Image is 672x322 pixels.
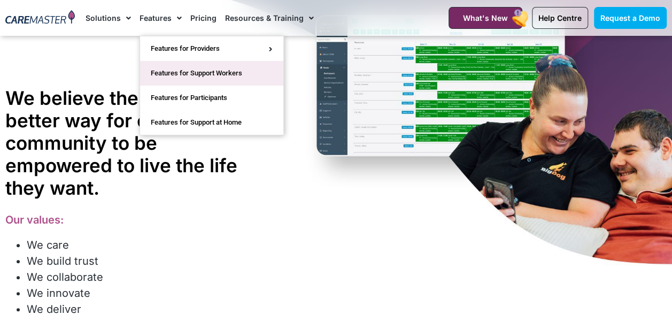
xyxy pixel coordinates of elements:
[140,36,284,135] ul: Features
[27,301,243,317] li: We deliver
[463,13,508,22] span: What's New
[140,110,283,135] a: Features for Support at Home
[140,86,283,110] a: Features for Participants
[600,13,660,22] span: Request a Demo
[532,7,588,29] a: Help Centre
[449,7,522,29] a: What's New
[538,13,582,22] span: Help Centre
[27,237,243,253] li: We care
[27,269,243,285] li: We collaborate
[140,61,283,86] a: Features for Support Workers
[27,285,243,301] li: We innovate
[27,253,243,269] li: We build trust
[594,7,667,29] a: Request a Demo
[5,213,243,226] h3: Our values:
[5,10,75,26] img: CareMaster Logo
[5,87,243,199] h1: We believe there is a better way for our community to be empowered to live the life they want.
[140,36,283,61] a: Features for Providers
